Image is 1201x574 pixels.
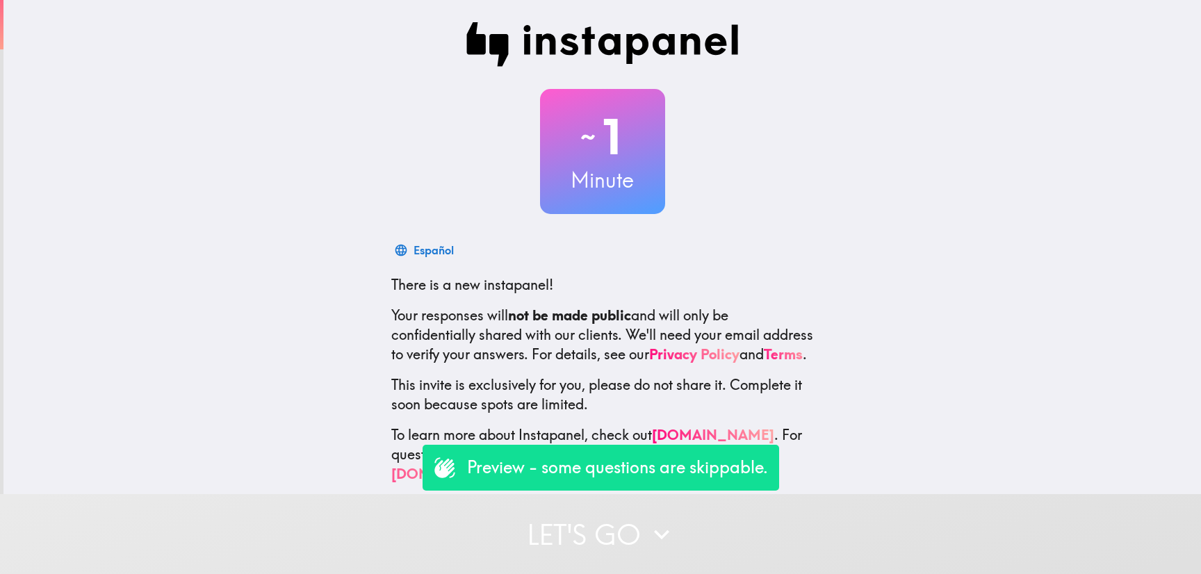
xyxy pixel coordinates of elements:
[540,108,665,165] h2: 1
[652,426,774,443] a: [DOMAIN_NAME]
[649,345,740,363] a: Privacy Policy
[467,456,768,479] p: Preview - some questions are skippable.
[414,240,454,260] div: Español
[764,345,803,363] a: Terms
[391,425,814,484] p: To learn more about Instapanel, check out . For questions or help, email us at .
[391,306,814,364] p: Your responses will and will only be confidentially shared with our clients. We'll need your emai...
[391,445,696,482] a: [EMAIL_ADDRESS][DOMAIN_NAME]
[540,165,665,195] h3: Minute
[578,116,598,158] span: ~
[508,306,631,324] b: not be made public
[391,236,459,264] button: Español
[391,375,814,414] p: This invite is exclusively for you, please do not share it. Complete it soon because spots are li...
[391,276,553,293] span: There is a new instapanel!
[466,22,739,67] img: Instapanel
